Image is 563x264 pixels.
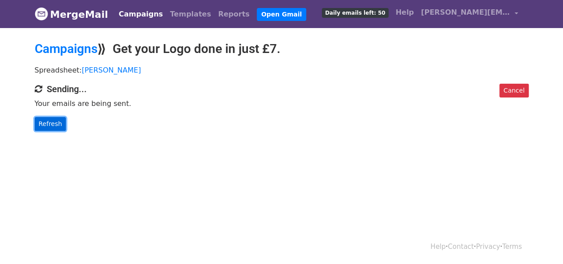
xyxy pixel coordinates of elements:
a: Reports [215,5,253,23]
a: Campaigns [35,41,97,56]
a: Help [430,243,446,251]
a: MergeMail [35,5,108,24]
span: Daily emails left: 50 [322,8,388,18]
a: Help [392,4,417,21]
h2: ⟫ Get your Logo done in just £7. [35,41,529,57]
span: [PERSON_NAME][EMAIL_ADDRESS][DOMAIN_NAME] [421,7,510,18]
a: Privacy [476,243,500,251]
a: Open Gmail [257,8,306,21]
a: [PERSON_NAME][EMAIL_ADDRESS][DOMAIN_NAME] [417,4,522,24]
a: Cancel [499,84,528,97]
p: Spreadsheet: [35,65,529,75]
a: Daily emails left: 50 [318,4,392,21]
h4: Sending... [35,84,529,94]
a: Refresh [35,117,66,131]
a: Contact [448,243,474,251]
a: Templates [166,5,215,23]
a: [PERSON_NAME] [82,66,141,74]
img: MergeMail logo [35,7,48,20]
a: Terms [502,243,522,251]
iframe: Chat Widget [518,221,563,264]
p: Your emails are being sent. [35,99,529,108]
a: Campaigns [115,5,166,23]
